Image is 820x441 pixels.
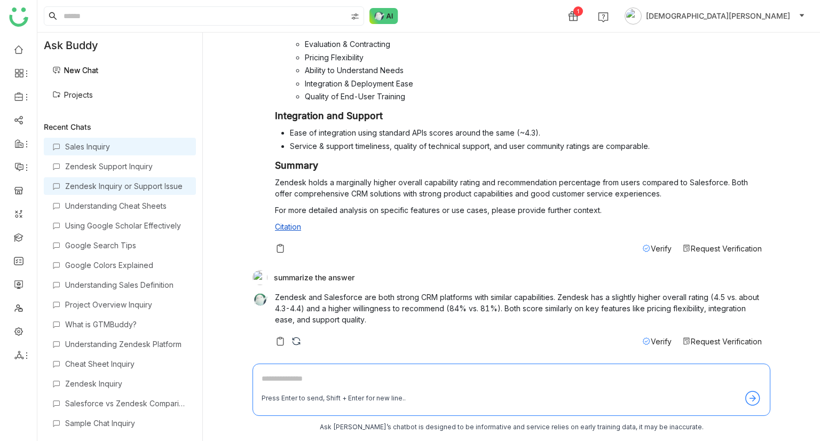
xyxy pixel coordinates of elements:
li: Service & support timeliness, quality of technical support, and user community ratings are compar... [290,140,762,152]
div: summarize the answer [253,270,762,285]
div: Zendesk Support Inquiry [65,162,187,171]
div: Salesforce vs Zendesk Comparison [65,399,187,408]
li: Both platforms score similarly across key capabilities including: [290,27,762,102]
h3: Summary [275,160,762,171]
p: Zendesk and Salesforce are both strong CRM platforms with similar capabilities. Zendesk has a sli... [275,292,762,325]
div: Sample Chat Inquiry [65,419,187,428]
img: logo [9,7,28,27]
button: [DEMOGRAPHIC_DATA][PERSON_NAME] [622,7,807,25]
div: Understanding Cheat Sheets [65,201,187,210]
img: 684a9b06de261c4b36a3cf65 [253,270,267,285]
div: Google Search Tips [65,241,187,250]
div: Using Google Scholar Effectively [65,221,187,230]
div: Ask [PERSON_NAME]’s chatbot is designed to be informative and service relies on early training da... [253,422,770,432]
img: help.svg [598,12,609,22]
span: Request Verification [691,337,762,346]
div: Recent Chats [44,122,196,131]
li: Pricing Flexibility [305,52,762,63]
div: What is GTMBuddy? [65,320,187,329]
li: Quality of End-User Training [305,91,762,102]
li: Ease of integration using standard APIs scores around the same (~4.3). [290,127,762,138]
div: Understanding Sales Definition [65,280,187,289]
div: 1 [573,6,583,16]
img: avatar [625,7,642,25]
a: Citation [275,222,301,231]
img: copy-askbuddy.svg [275,243,286,254]
li: Integration & Deployment Ease [305,78,762,89]
div: Press Enter to send, Shift + Enter for new line.. [262,393,406,404]
p: Zendesk holds a marginally higher overall capability rating and recommendation percentage from us... [275,177,762,199]
div: Sales Inquiry [65,142,187,151]
li: Ability to Understand Needs [305,65,762,76]
div: Understanding Zendesk Platform [65,340,187,349]
div: Project Overview Inquiry [65,300,187,309]
div: Cheat Sheet Inquiry [65,359,187,368]
img: regenerate-askbuddy.svg [291,336,302,346]
a: Projects [52,90,93,99]
div: Zendesk Inquiry or Support Issue [65,182,187,191]
div: Google Colors Explained [65,261,187,270]
img: search-type.svg [351,12,359,21]
img: ask-buddy-normal.svg [369,8,398,24]
span: Request Verification [691,244,762,253]
img: copy-askbuddy.svg [275,336,286,346]
li: Evaluation & Contracting [305,38,762,50]
p: For more detailed analysis on specific features or use cases, please provide further context. [275,204,762,216]
div: Zendesk Inquiry [65,379,187,388]
span: Verify [651,337,672,346]
h3: Integration and Support [275,110,762,122]
a: New Chat [52,66,98,75]
span: Verify [651,244,672,253]
div: Ask Buddy [37,33,202,58]
span: [DEMOGRAPHIC_DATA][PERSON_NAME] [646,10,790,22]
